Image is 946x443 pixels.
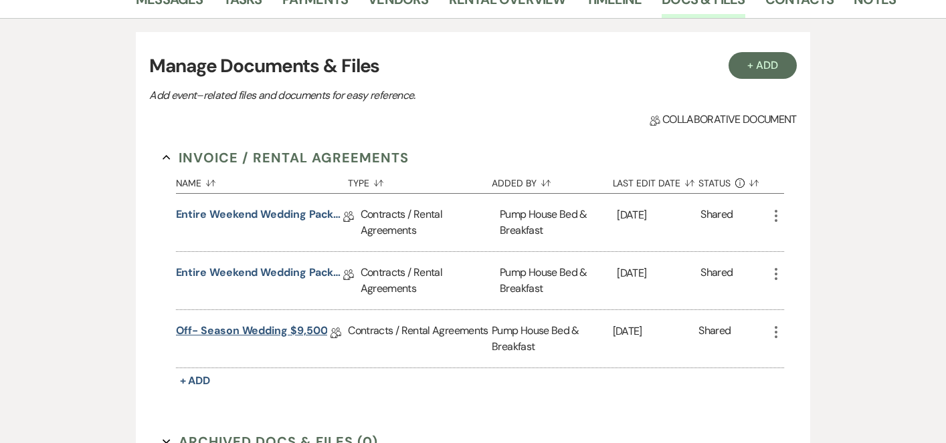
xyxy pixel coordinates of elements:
[149,52,797,80] h3: Manage Documents & Files
[176,323,328,343] a: Off- Season Wedding $9,500
[176,372,215,390] button: + Add
[176,168,349,193] button: Name
[700,265,733,297] div: Shared
[180,374,211,388] span: + Add
[500,252,617,309] div: Pump House Bed & Breakfast
[617,265,700,282] p: [DATE]
[176,206,343,227] a: Entire Weekend Wedding Package 14
[149,87,618,104] p: Add event–related files and documents for easy reference.
[163,148,409,168] button: Invoice / Rental Agreements
[492,168,612,193] button: Added By
[617,206,700,224] p: [DATE]
[361,252,500,309] div: Contracts / Rental Agreements
[650,112,797,128] span: Collaborative document
[700,206,733,239] div: Shared
[361,194,500,251] div: Contracts / Rental Agreements
[698,323,731,355] div: Shared
[729,52,797,79] button: + Add
[348,168,492,193] button: Type
[492,310,612,367] div: Pump House Bed & Breakfast
[348,310,492,367] div: Contracts / Rental Agreements
[176,265,343,285] a: Entire Weekend Wedding Package 12.5
[613,323,699,340] p: [DATE]
[613,168,699,193] button: Last Edit Date
[698,168,767,193] button: Status
[500,194,617,251] div: Pump House Bed & Breakfast
[698,178,731,188] span: Status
